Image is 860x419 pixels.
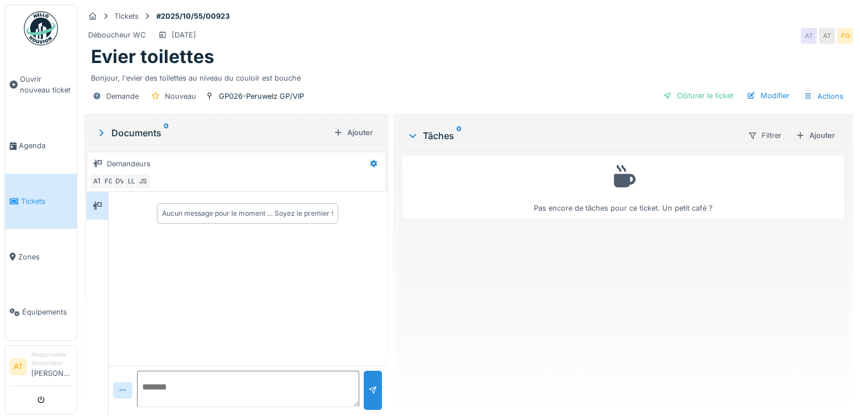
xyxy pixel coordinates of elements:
[88,30,146,40] div: Déboucheur WC
[112,173,128,189] div: DV
[31,350,72,368] div: Responsable demandeur
[91,68,846,83] div: Bonjour, l'evier des toilettes au niveau du couloir est bouché
[5,284,77,340] a: Équipements
[410,161,837,213] div: Pas encore de tâches pour ce ticket. Un petit café ?
[172,30,196,40] div: [DATE]
[162,208,333,219] div: Aucun message pour le moment … Soyez le premier !
[31,350,72,383] li: [PERSON_NAME]
[19,140,72,151] span: Agenda
[5,174,77,229] a: Tickets
[791,128,840,143] div: Ajouter
[10,358,27,375] li: AT
[5,229,77,284] a: Zones
[106,91,139,102] div: Demande
[24,11,58,45] img: Badge_color-CXgf-gQk.svg
[114,11,139,22] div: Tickets
[21,196,72,207] span: Tickets
[742,88,794,103] div: Modifier
[456,129,462,143] sup: 0
[135,173,151,189] div: JS
[329,125,377,140] div: Ajouter
[219,91,304,102] div: GP026-Peruwelz GP/VIP
[164,126,169,140] sup: 0
[801,28,817,44] div: AT
[837,28,853,44] div: FG
[20,74,72,95] span: Ouvrir nouveau ticket
[152,11,234,22] strong: #2025/10/55/00923
[91,46,214,68] h1: Evier toilettes
[10,350,72,386] a: AT Responsable demandeur[PERSON_NAME]
[659,88,738,103] div: Clôturer le ticket
[5,52,77,118] a: Ouvrir nouveau ticket
[18,252,72,262] span: Zones
[743,127,787,144] div: Filtrer
[799,88,849,104] div: Actions
[819,28,835,44] div: AT
[5,118,77,174] a: Agenda
[107,158,151,169] div: Demandeurs
[165,91,196,102] div: Nouveau
[22,307,72,317] span: Équipements
[101,173,117,189] div: FG
[95,126,329,140] div: Documents
[407,129,738,143] div: Tâches
[89,173,105,189] div: AT
[123,173,139,189] div: LL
